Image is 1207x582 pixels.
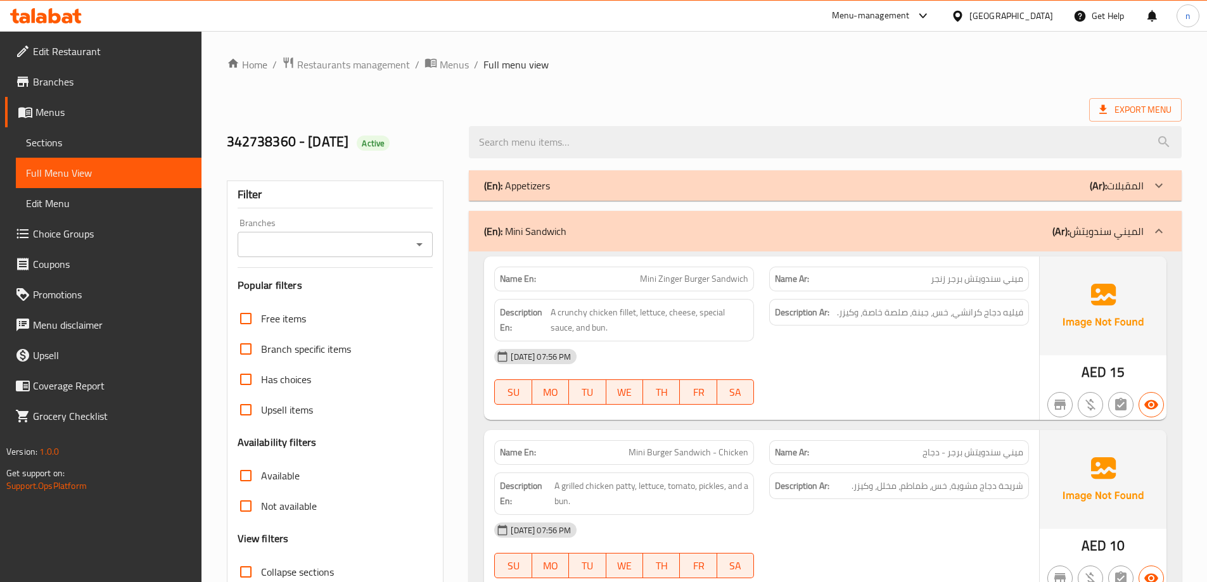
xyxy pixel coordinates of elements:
span: Upsell items [261,402,313,417]
a: Choice Groups [5,218,201,249]
div: (En): Appetizers(Ar):المقبلات [469,170,1182,201]
span: Grocery Checklist [33,408,191,424]
h3: View filters [238,531,289,546]
strong: Description En: [500,478,552,509]
span: [DATE] 07:56 PM [506,524,576,536]
span: Free items [261,311,306,326]
nav: breadcrumb [227,56,1182,73]
span: FR [685,383,712,402]
div: Active [357,136,390,151]
span: n [1185,9,1191,23]
span: AED [1082,360,1106,384]
div: [GEOGRAPHIC_DATA] [969,9,1053,23]
a: Sections [16,127,201,158]
span: FR [685,557,712,575]
button: Open [411,236,428,253]
span: A grilled chicken patty, lettuce, tomato, pickles, and a bun. [554,478,748,509]
a: Coverage Report [5,370,201,401]
span: ميني سندويتش برجر زنجر [931,272,1023,286]
span: Version: [6,443,37,460]
span: A crunchy chicken fillet, lettuce, cheese, special sauce, and bun. [551,305,748,336]
span: Restaurants management [297,57,410,72]
button: TH [643,553,680,578]
a: Upsell [5,340,201,370]
a: Edit Restaurant [5,36,201,66]
span: Full Menu View [26,165,191,180]
li: / [272,57,277,72]
div: Filter [238,181,433,208]
strong: Name Ar: [775,446,809,459]
a: Grocery Checklist [5,401,201,431]
span: Collapse sections [261,564,334,579]
li: / [474,57,478,72]
button: TU [569,553,606,578]
span: [DATE] 07:56 PM [506,351,576,363]
span: Coverage Report [33,378,191,393]
button: FR [680,379,717,405]
span: MO [537,557,564,575]
a: Menus [425,56,469,73]
button: Purchased item [1078,392,1103,417]
strong: Description Ar: [775,478,829,494]
button: TH [643,379,680,405]
span: ميني سندويتش برجر - دجاج [923,446,1023,459]
span: Sections [26,135,191,150]
a: Full Menu View [16,158,201,188]
li: / [415,57,419,72]
a: Edit Menu [16,188,201,218]
strong: Name En: [500,446,536,459]
b: (En): [484,176,502,195]
button: MO [532,379,569,405]
a: Support.OpsPlatform [6,478,87,494]
button: WE [606,553,643,578]
strong: Name En: [500,272,536,286]
span: Not available [261,498,317,514]
button: TU [569,379,606,405]
span: TU [574,383,601,402]
p: Appetizers [484,178,550,193]
span: Export Menu [1089,98,1182,122]
span: Get support on: [6,465,65,481]
span: TU [574,557,601,575]
span: Menus [35,104,191,120]
span: WE [611,383,638,402]
strong: Name Ar: [775,272,809,286]
span: MO [537,383,564,402]
span: Export Menu [1099,102,1172,118]
h2: 342738360 - [DATE] [227,132,454,151]
span: Menu disclaimer [33,317,191,332]
p: المقبلات [1090,178,1144,193]
b: (Ar): [1090,176,1107,195]
span: Choice Groups [33,226,191,241]
span: 15 [1109,360,1125,384]
p: Mini Sandwich [484,224,566,239]
a: Promotions [5,279,201,310]
button: SU [494,379,532,405]
span: Mini Zinger Burger Sandwich [640,272,748,286]
button: MO [532,553,569,578]
button: SA [717,379,754,405]
span: Full menu view [483,57,549,72]
span: Branches [33,74,191,89]
button: SA [717,553,754,578]
span: Branch specific items [261,341,351,357]
span: Mini Burger Sandwich - Chicken [629,446,748,459]
p: الميني سندويتش [1052,224,1144,239]
b: (En): [484,222,502,241]
span: فيليه دجاج كرانشي، خس، جبنة، صلصة خاصة، وكيزر. [837,305,1023,320]
a: Coupons [5,249,201,279]
a: Menus [5,97,201,127]
span: TH [648,383,675,402]
h3: Availability filters [238,435,317,450]
img: Ae5nvW7+0k+MAAAAAElFTkSuQmCC [1040,256,1166,355]
span: Active [357,137,390,149]
span: 1.0.0 [39,443,59,460]
span: WE [611,557,638,575]
span: Promotions [33,287,191,302]
span: Edit Menu [26,196,191,211]
span: Available [261,468,300,483]
button: Available [1139,392,1164,417]
strong: Description En: [500,305,548,336]
strong: Description Ar: [775,305,829,320]
button: Not has choices [1108,392,1134,417]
